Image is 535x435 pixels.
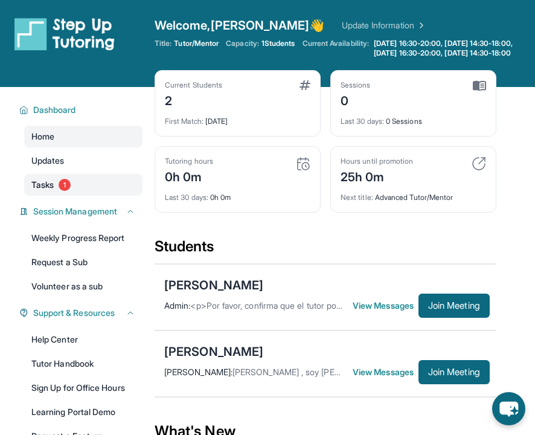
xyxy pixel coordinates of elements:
[28,104,135,116] button: Dashboard
[164,277,263,294] div: [PERSON_NAME]
[24,150,143,172] a: Updates
[59,179,71,191] span: 1
[164,343,263,360] div: [PERSON_NAME]
[226,39,259,48] span: Capacity:
[31,155,65,167] span: Updates
[165,109,310,126] div: [DATE]
[353,300,418,312] span: View Messages
[303,39,369,58] span: Current Availability:
[155,39,171,48] span: Title:
[371,39,535,58] a: [DATE] 16:30-20:00, [DATE] 14:30-18:00, [DATE] 16:30-20:00, [DATE] 14:30-18:00
[165,90,222,109] div: 2
[428,302,480,309] span: Join Meeting
[24,174,143,196] a: Tasks1
[341,80,371,90] div: Sessions
[341,156,413,166] div: Hours until promotion
[418,360,490,384] button: Join Meeting
[492,392,525,425] button: chat-button
[24,251,143,273] a: Request a Sub
[261,39,295,48] span: 1 Students
[353,366,418,378] span: View Messages
[155,237,496,263] div: Students
[341,193,373,202] span: Next title :
[165,193,208,202] span: Last 30 days :
[24,401,143,423] a: Learning Portal Demo
[164,367,232,377] span: [PERSON_NAME] :
[374,39,533,58] span: [DATE] 16:30-20:00, [DATE] 14:30-18:00, [DATE] 16:30-20:00, [DATE] 14:30-18:00
[174,39,219,48] span: Tutor/Mentor
[24,353,143,375] a: Tutor Handbook
[28,307,135,319] button: Support & Resources
[155,17,325,34] span: Welcome, [PERSON_NAME] 👋
[33,205,117,217] span: Session Management
[24,377,143,399] a: Sign Up for Office Hours
[24,126,143,147] a: Home
[31,130,54,143] span: Home
[24,275,143,297] a: Volunteer as a sub
[165,156,213,166] div: Tutoring hours
[33,104,76,116] span: Dashboard
[28,205,135,217] button: Session Management
[341,90,371,109] div: 0
[24,329,143,350] a: Help Center
[165,185,310,202] div: 0h 0m
[341,185,486,202] div: Advanced Tutor/Mentor
[165,166,213,185] div: 0h 0m
[428,369,480,376] span: Join Meeting
[14,17,115,51] img: logo
[472,156,486,171] img: card
[473,80,486,91] img: card
[24,227,143,249] a: Weekly Progress Report
[164,300,190,311] span: Admin :
[232,367,496,377] span: [PERSON_NAME] , soy [PERSON_NAME] Madre de [PERSON_NAME]
[33,307,115,319] span: Support & Resources
[165,80,222,90] div: Current Students
[165,117,203,126] span: First Match :
[414,19,426,31] img: Chevron Right
[342,19,426,31] a: Update Information
[418,294,490,318] button: Join Meeting
[296,156,310,171] img: card
[341,117,384,126] span: Last 30 days :
[341,109,486,126] div: 0 Sessions
[341,166,413,185] div: 25h 0m
[300,80,310,90] img: card
[31,179,54,191] span: Tasks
